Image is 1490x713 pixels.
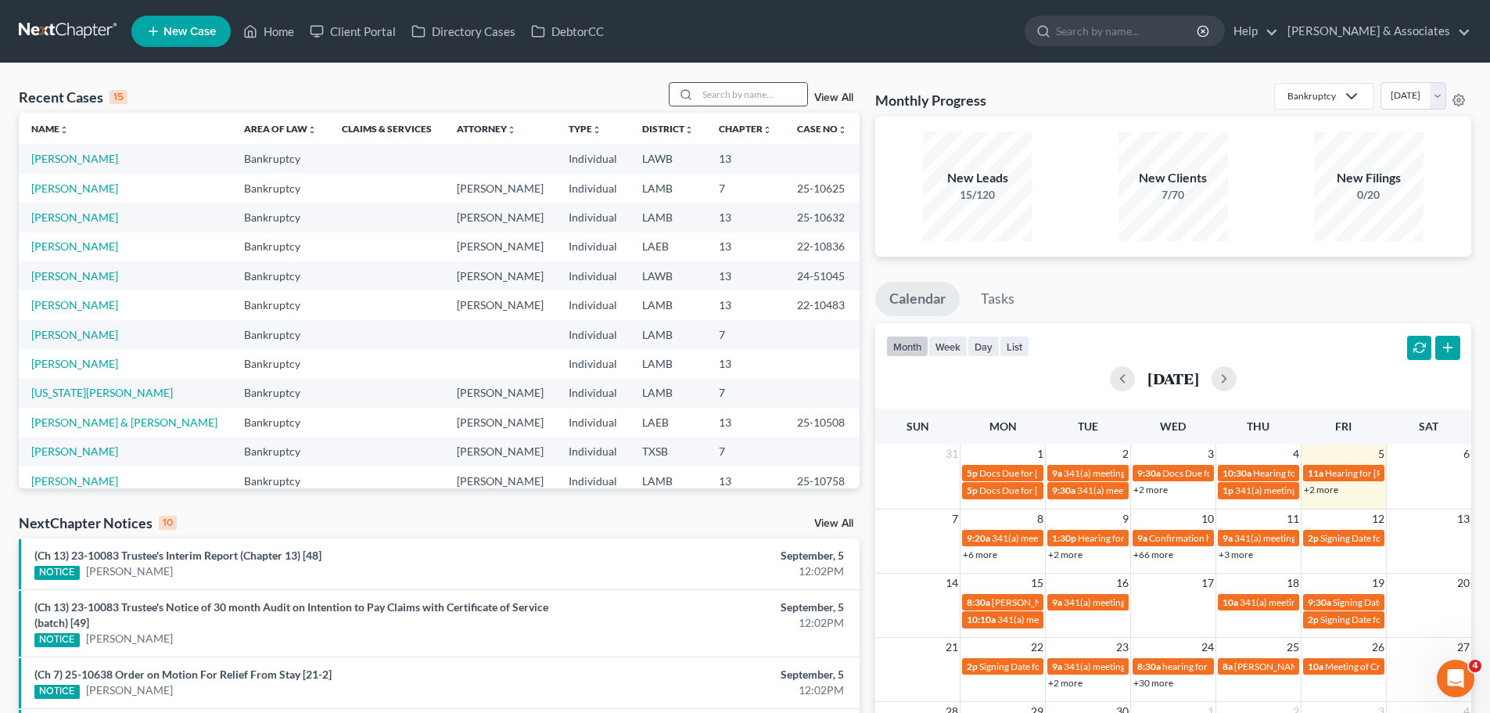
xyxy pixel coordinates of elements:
[235,17,302,45] a: Home
[556,349,630,378] td: Individual
[232,408,329,437] td: Bankruptcy
[584,682,844,698] div: 12:02PM
[159,516,177,530] div: 10
[1162,661,1283,672] span: hearing for [PERSON_NAME]
[1456,510,1471,528] span: 13
[31,328,118,341] a: [PERSON_NAME]
[31,386,173,399] a: [US_STATE][PERSON_NAME]
[232,174,329,203] td: Bankruptcy
[1280,17,1470,45] a: [PERSON_NAME] & Associates
[307,125,317,135] i: unfold_more
[1219,549,1253,560] a: +3 more
[584,600,844,615] div: September, 5
[706,349,784,378] td: 13
[814,92,853,103] a: View All
[1029,638,1045,657] span: 22
[457,123,516,135] a: Attorneyunfold_more
[34,633,80,647] div: NOTICE
[875,91,986,110] h3: Monthly Progress
[592,125,601,135] i: unfold_more
[630,232,706,261] td: LAEB
[706,144,784,173] td: 13
[1137,532,1147,544] span: 9a
[59,125,69,135] i: unfold_more
[232,232,329,261] td: Bankruptcy
[838,125,847,135] i: unfold_more
[31,298,118,311] a: [PERSON_NAME]
[584,564,844,579] div: 12:02PM
[584,667,844,682] div: September, 5
[244,123,317,135] a: Area of Lawunfold_more
[1437,660,1474,697] iframe: Intercom live chat
[979,484,1108,496] span: Docs Due for [PERSON_NAME]
[1223,484,1233,496] span: 1p
[556,232,630,261] td: Individual
[1226,17,1278,45] a: Help
[1064,596,1215,608] span: 341(a) meeting for [PERSON_NAME]
[967,467,978,479] span: 5p
[19,513,177,532] div: NextChapter Notices
[31,416,217,429] a: [PERSON_NAME] & [PERSON_NAME]
[1285,574,1301,592] span: 18
[1118,187,1228,203] div: 7/70
[630,466,706,495] td: LAMB
[1036,445,1045,463] span: 1
[1223,661,1233,672] span: 8a
[1052,467,1062,479] span: 9a
[232,379,329,408] td: Bankruptcy
[923,187,1032,203] div: 15/120
[232,261,329,290] td: Bankruptcy
[1160,420,1186,433] span: Wed
[404,17,523,45] a: Directory Cases
[784,290,860,319] td: 22-10483
[989,420,1017,433] span: Mon
[1137,467,1161,479] span: 9:30a
[1370,574,1386,592] span: 19
[706,261,784,290] td: 13
[630,144,706,173] td: LAWB
[1285,510,1301,528] span: 11
[923,169,1032,187] div: New Leads
[706,174,784,203] td: 7
[1240,596,1391,608] span: 341(a) meeting for [PERSON_NAME]
[556,144,630,173] td: Individual
[1335,420,1352,433] span: Fri
[1308,532,1319,544] span: 2p
[1304,484,1338,495] a: +2 more
[1235,484,1461,496] span: 341(a) meeting for [PERSON_NAME] [PERSON_NAME]
[1456,574,1471,592] span: 20
[630,349,706,378] td: LAMB
[1291,445,1301,463] span: 4
[1456,638,1471,657] span: 27
[706,408,784,437] td: 13
[1285,638,1301,657] span: 25
[34,668,332,681] a: (Ch 7) 25-10638 Order on Motion For Relief From Stay [21-2]
[706,379,784,408] td: 7
[1234,532,1385,544] span: 341(a) meeting for [PERSON_NAME]
[1078,532,1200,544] span: Hearing for [PERSON_NAME]
[523,17,612,45] a: DebtorCC
[444,379,556,408] td: [PERSON_NAME]
[1200,574,1215,592] span: 17
[630,203,706,232] td: LAMB
[1137,661,1161,672] span: 8:30a
[950,510,960,528] span: 7
[1314,169,1424,187] div: New Filings
[556,466,630,495] td: Individual
[706,438,784,466] td: 7
[944,445,960,463] span: 31
[556,438,630,466] td: Individual
[1206,445,1215,463] span: 3
[31,123,69,135] a: Nameunfold_more
[1370,638,1386,657] span: 26
[967,282,1029,316] a: Tasks
[232,438,329,466] td: Bankruptcy
[232,203,329,232] td: Bankruptcy
[784,203,860,232] td: 25-10632
[1223,596,1238,608] span: 10a
[1115,574,1130,592] span: 16
[1000,336,1029,357] button: list
[1308,467,1323,479] span: 11a
[630,290,706,319] td: LAMB
[31,211,118,224] a: [PERSON_NAME]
